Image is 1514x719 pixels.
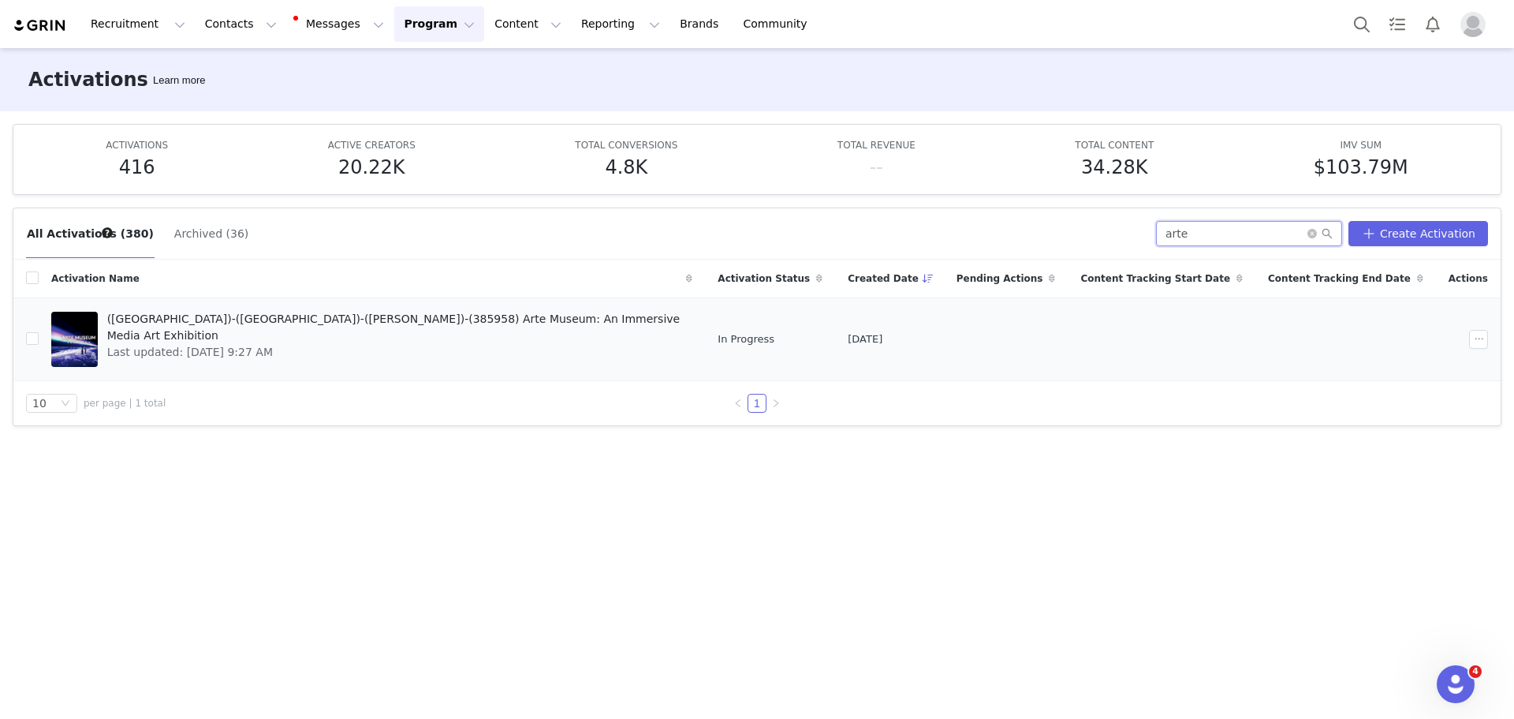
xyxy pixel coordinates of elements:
button: Archived (36) [173,221,249,246]
button: Notifications [1415,6,1450,42]
button: All Activations (380) [26,221,155,246]
a: 1 [748,395,766,412]
i: icon: down [61,399,70,410]
i: icon: close-circle [1307,229,1317,238]
button: Recruitment [81,6,195,42]
div: Actions [1436,262,1501,295]
i: icon: search [1322,228,1333,239]
span: TOTAL CONTENT [1075,140,1154,151]
span: 4 [1469,665,1482,678]
h5: -- [870,153,883,182]
img: placeholder-profile.jpg [1460,12,1486,37]
button: Program [394,6,484,42]
a: Brands [670,6,733,42]
button: Messages [287,6,393,42]
span: Content Tracking End Date [1268,271,1411,286]
span: Activation Status [718,271,810,286]
span: [DATE] [848,331,882,347]
button: Create Activation [1348,221,1488,246]
span: ACTIVE CREATORS [328,140,416,151]
img: grin logo [13,18,68,33]
button: Contacts [196,6,286,42]
li: Next Page [766,394,785,413]
span: IMV SUM [1340,140,1382,151]
span: Pending Actions [957,271,1043,286]
span: Activation Name [51,271,140,286]
span: Created Date [848,271,919,286]
i: icon: left [733,399,743,408]
span: ([GEOGRAPHIC_DATA])-([GEOGRAPHIC_DATA])-([PERSON_NAME])-(385958) Arte Museum: An Immersive Media ... [107,311,684,344]
li: 1 [748,394,766,413]
div: Tooltip anchor [100,226,114,240]
li: Previous Page [729,394,748,413]
a: ([GEOGRAPHIC_DATA])-([GEOGRAPHIC_DATA])-([PERSON_NAME])-(385958) Arte Museum: An Immersive Media ... [51,308,692,371]
span: Content Tracking Start Date [1080,271,1230,286]
h5: $103.79M [1314,153,1408,182]
h5: 4.8K [605,153,647,182]
span: TOTAL CONVERSIONS [575,140,677,151]
iframe: Intercom live chat [1437,665,1475,703]
span: ACTIVATIONS [106,140,168,151]
button: Content [485,6,571,42]
h3: Activations [28,66,148,94]
span: TOTAL REVENUE [837,140,915,151]
h5: 416 [119,153,155,182]
button: Search [1344,6,1379,42]
i: icon: right [771,399,781,408]
span: In Progress [718,331,774,347]
h5: 20.22K [338,153,405,182]
span: per page | 1 total [84,396,166,410]
input: Search... [1156,221,1342,246]
div: 10 [32,395,47,412]
a: Community [734,6,824,42]
button: Reporting [572,6,669,42]
a: Tasks [1380,6,1415,42]
div: Tooltip anchor [150,73,208,88]
h5: 34.28K [1081,153,1147,182]
span: Last updated: [DATE] 9:27 AM [107,344,684,361]
button: Profile [1451,12,1501,37]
